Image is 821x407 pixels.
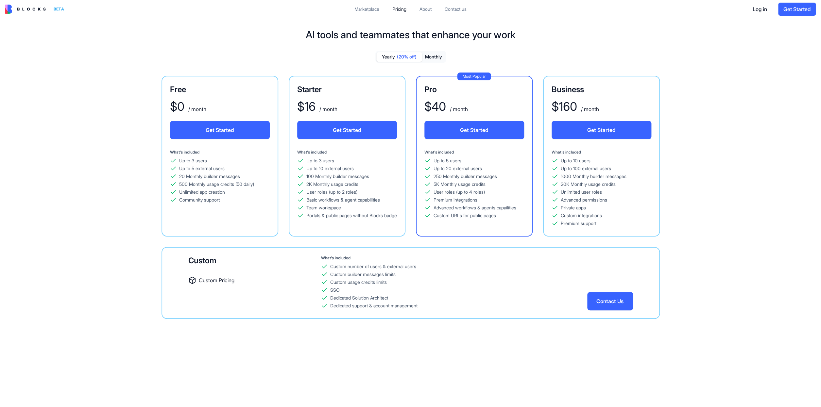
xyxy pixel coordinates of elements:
div: Unlimited user roles [561,189,602,195]
a: Pricing [387,3,412,15]
span: Custom Pricing [199,276,234,284]
div: User roles (up to 2 roles) [306,189,357,195]
div: Up to 5 external users [179,165,225,172]
div: Premium support [561,220,596,227]
div: Custom [188,255,321,266]
h1: AI tools and teammates that enhance your work [306,29,516,41]
div: Marketplace [354,6,379,12]
div: Custom URLs for public pages [434,212,496,219]
a: Marketplace [349,3,385,15]
div: $ 40 [424,100,446,113]
div: Contact us [445,6,467,12]
div: Premium integrations [434,197,477,203]
div: Up to 100 external users [561,165,611,172]
div: / month [580,105,599,113]
div: 2K Monthly usage credits [306,181,358,187]
div: Dedicated support & account management [330,302,418,309]
div: Dedicated Solution Architect [330,295,388,301]
div: / month [318,105,337,113]
div: Custom builder messages limits [330,271,396,278]
div: 5K Monthly usage credits [434,181,486,187]
div: 20K Monthly usage credits [561,181,616,187]
div: Free [170,84,270,95]
div: Up to 20 external users [434,165,482,172]
div: Unlimited app creation [179,189,225,195]
div: Pro [424,84,524,95]
div: Custom usage credits limits [330,279,387,285]
div: Up to 5 users [434,157,461,164]
div: Custom integrations [561,212,602,219]
div: Up to 10 users [561,157,590,164]
a: Starter$16 / monthGet StartedWhat's includedUp to 3 usersUp to 10 external users100 Monthly build... [289,76,405,236]
img: logo [5,5,46,14]
button: Yearly [376,52,422,62]
span: (20% off) [397,54,417,60]
div: Starter [297,84,397,95]
div: 100 Monthly builder messages [306,173,369,180]
div: 250 Monthly builder messages [434,173,497,180]
div: BETA [51,5,67,14]
div: $ 16 [297,100,316,113]
div: Advanced workflows & agents capailities [434,204,516,211]
div: / month [187,105,206,113]
div: Advanced permissions [561,197,607,203]
div: User roles (up to 4 roles) [434,189,485,195]
button: Get Started [552,121,651,139]
div: Basic workflows & agent capabilities [306,197,380,203]
div: 20 Monthly builder messages [179,173,240,180]
a: BETA [5,5,67,14]
div: Private apps [561,204,586,211]
div: Team workspace [306,204,341,211]
div: What's included [321,255,587,261]
div: Up to 10 external users [306,165,354,172]
button: Get Started [170,121,270,139]
a: Business$160 / monthGet StartedWhat's includedUp to 10 usersUp to 100 external users1000 Monthly ... [543,76,660,236]
div: 500 Monthly usage credits (50 daily) [179,181,254,187]
div: $ 160 [552,100,577,113]
div: Up to 3 users [306,157,334,164]
div: Custom number of users & external users [330,263,416,270]
div: What's included [552,150,651,155]
button: Get Started [297,121,397,139]
div: What's included [297,150,397,155]
div: SSO [330,287,340,293]
div: / month [449,105,468,113]
div: 1000 Monthly builder messages [561,173,626,180]
div: Community support [179,197,220,203]
div: $ 0 [170,100,184,113]
a: About [414,3,437,15]
button: Monthly [422,52,445,62]
div: What's included [170,150,270,155]
div: About [419,6,432,12]
div: Portals & public pages without Blocks badge [306,212,397,219]
a: Contact us [439,3,472,15]
div: Pricing [392,6,406,12]
a: Most PopularPro$40 / monthGet StartedWhat's includedUp to 5 usersUp to 20 external users250 Month... [416,76,533,236]
button: Contact Us [587,292,633,310]
button: Log in [747,3,773,16]
div: Up to 3 users [179,157,207,164]
div: Business [552,84,651,95]
div: What's included [424,150,524,155]
div: Most Popular [457,73,491,80]
button: Get Started [424,121,524,139]
a: Free$0 / monthGet StartedWhat's includedUp to 3 usersUp to 5 external users20 Monthly builder mes... [162,76,278,236]
button: Get Started [778,3,816,16]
